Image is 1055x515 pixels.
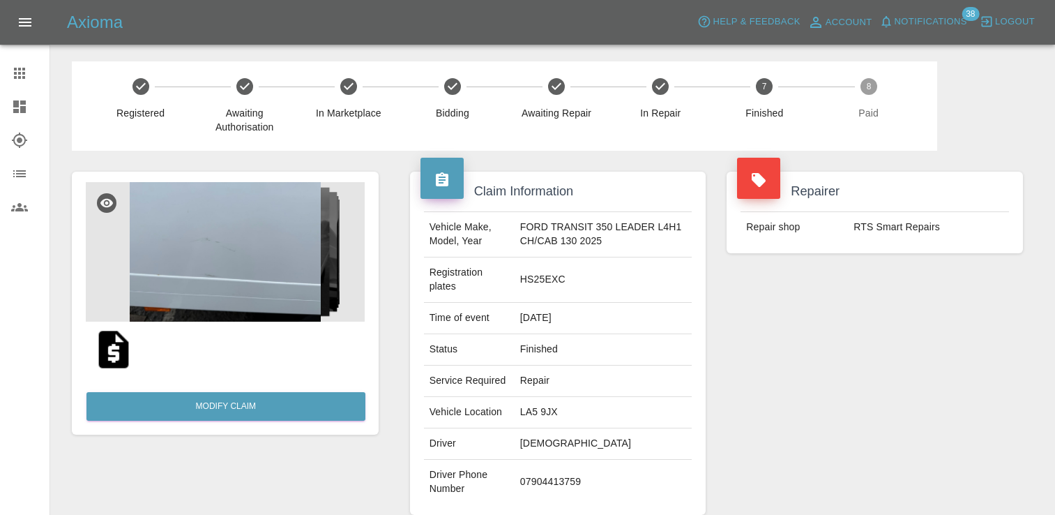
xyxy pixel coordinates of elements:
td: HS25EXC [515,257,692,303]
td: Driver [424,428,515,460]
span: Account [826,15,872,31]
button: Notifications [876,11,971,33]
td: [DATE] [515,303,692,334]
td: Vehicle Make, Model, Year [424,212,515,257]
span: Registered [94,106,187,120]
span: Awaiting Repair [510,106,603,120]
a: Account [804,11,876,33]
span: Notifications [895,14,967,30]
span: Logout [995,14,1035,30]
span: Awaiting Authorisation [198,106,291,134]
h4: Claim Information [420,182,696,201]
td: Finished [515,334,692,366]
img: original/efb74eab-bdf7-4532-a90c-6a6421b1a887 [91,327,136,372]
span: Help & Feedback [713,14,800,30]
span: Bidding [406,106,499,120]
td: Repair shop [741,212,848,243]
td: Repair [515,366,692,397]
text: 7 [762,82,767,91]
td: Driver Phone Number [424,460,515,505]
h5: Axioma [67,11,123,33]
td: Registration plates [424,257,515,303]
span: 38 [962,7,979,21]
td: Service Required [424,366,515,397]
button: Logout [976,11,1038,33]
td: Status [424,334,515,366]
span: In Marketplace [302,106,395,120]
td: 07904413759 [515,460,692,505]
img: 0bc25f08-733b-4950-9437-bdf26893d5bb [86,182,365,322]
span: In Repair [614,106,707,120]
text: 8 [866,82,871,91]
td: FORD TRANSIT 350 LEADER L4H1 CH/CAB 130 2025 [515,212,692,257]
span: Paid [822,106,915,120]
button: Help & Feedback [694,11,803,33]
td: LA5 9JX [515,397,692,428]
span: Finished [718,106,811,120]
h4: Repairer [737,182,1012,201]
td: Vehicle Location [424,397,515,428]
td: [DEMOGRAPHIC_DATA] [515,428,692,460]
td: Time of event [424,303,515,334]
a: Modify Claim [86,392,365,421]
button: Open drawer [8,6,42,39]
td: RTS Smart Repairs [848,212,1009,243]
